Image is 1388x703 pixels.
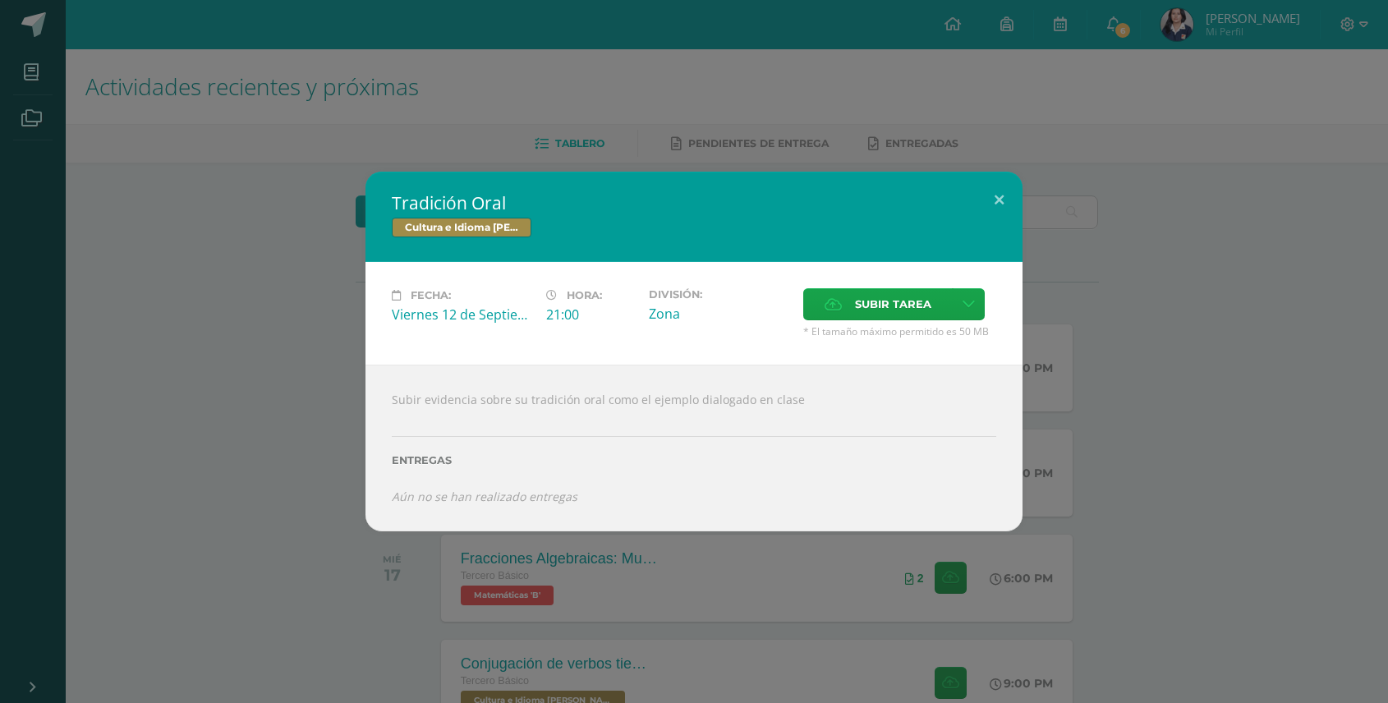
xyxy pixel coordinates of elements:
[392,306,533,324] div: Viernes 12 de Septiembre
[567,289,602,301] span: Hora:
[392,454,996,466] label: Entregas
[365,365,1023,531] div: Subir evidencia sobre su tradición oral como el ejemplo dialogado en clase
[976,172,1023,227] button: Close (Esc)
[649,305,790,323] div: Zona
[803,324,996,338] span: * El tamaño máximo permitido es 50 MB
[392,218,531,237] span: Cultura e Idioma [PERSON_NAME] o Xinca
[649,288,790,301] label: División:
[392,489,577,504] i: Aún no se han realizado entregas
[392,191,996,214] h2: Tradición Oral
[855,289,931,319] span: Subir tarea
[546,306,636,324] div: 21:00
[411,289,451,301] span: Fecha:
